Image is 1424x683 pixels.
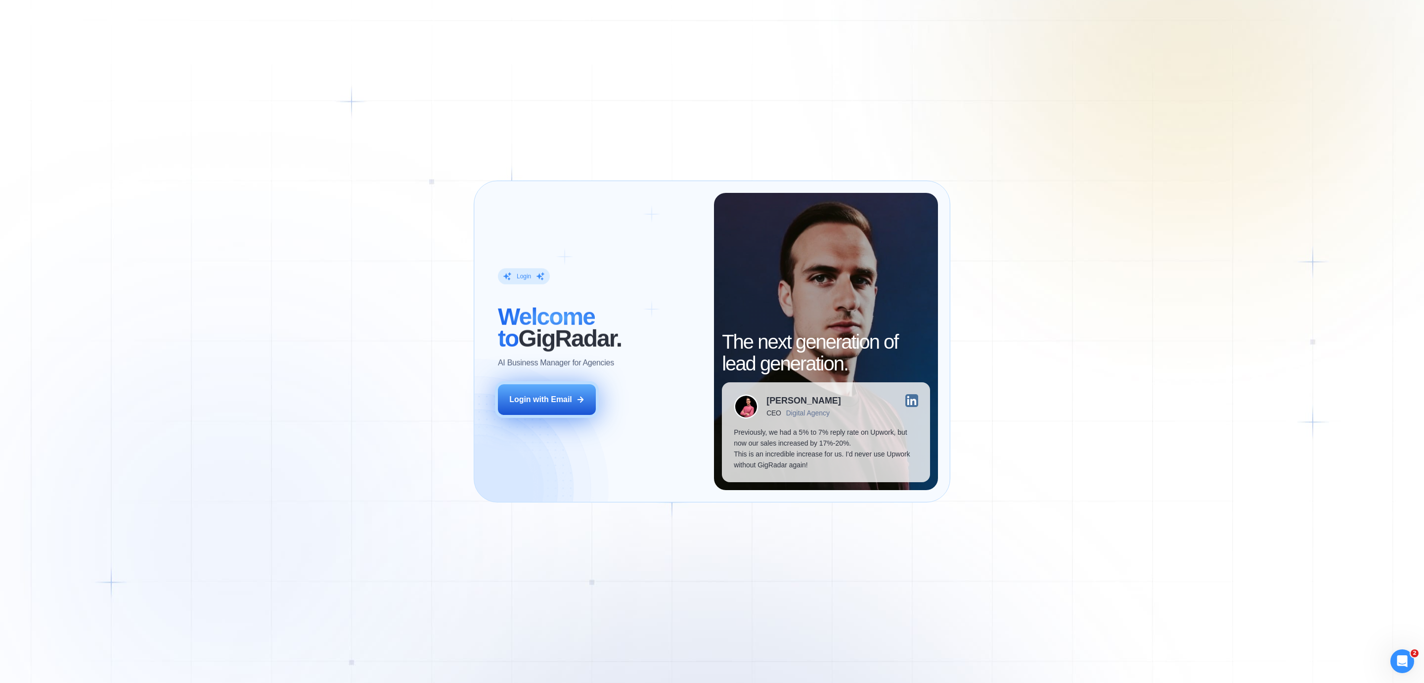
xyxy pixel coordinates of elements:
[498,304,595,352] span: Welcome to
[766,409,781,417] div: CEO
[734,427,918,470] p: Previously, we had a 5% to 7% reply rate on Upwork, but now our sales increased by 17%-20%. This ...
[517,273,531,280] div: Login
[766,396,841,405] div: [PERSON_NAME]
[498,306,702,350] h2: ‍ GigRadar.
[498,384,596,415] button: Login with Email
[1390,649,1414,673] iframe: Intercom live chat
[1411,649,1419,657] span: 2
[509,394,572,405] div: Login with Email
[722,331,930,374] h2: The next generation of lead generation.
[498,358,614,368] p: AI Business Manager for Agencies
[786,409,830,417] div: Digital Agency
